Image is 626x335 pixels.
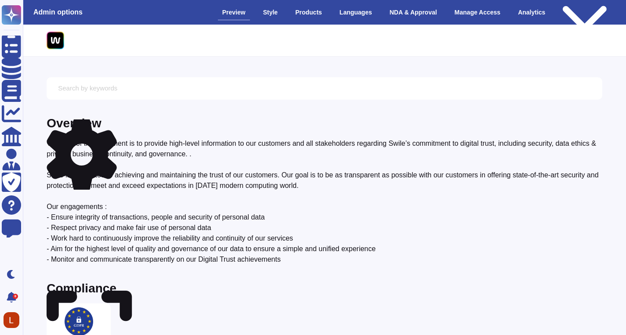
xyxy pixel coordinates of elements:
div: Manage Access [450,5,505,20]
div: Style [259,5,282,20]
span: • [69,36,72,44]
div: Overview [47,117,101,130]
button: user [2,310,25,330]
div: NDA & Approval [385,5,441,20]
div: Analytics [514,5,550,20]
img: Company Banner [47,32,64,49]
div: Languages [335,5,376,20]
h3: Admin options [33,8,83,16]
div: Preview [218,5,250,20]
span: Trust Center [78,36,124,44]
input: Search by keywords [53,81,596,96]
div: The goal of this document is to provide high-level information to our customers and all stakehold... [47,138,602,265]
div: Compliance [47,282,116,295]
img: user [4,312,19,328]
div: 8 [13,294,18,299]
div: Products [291,5,326,20]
